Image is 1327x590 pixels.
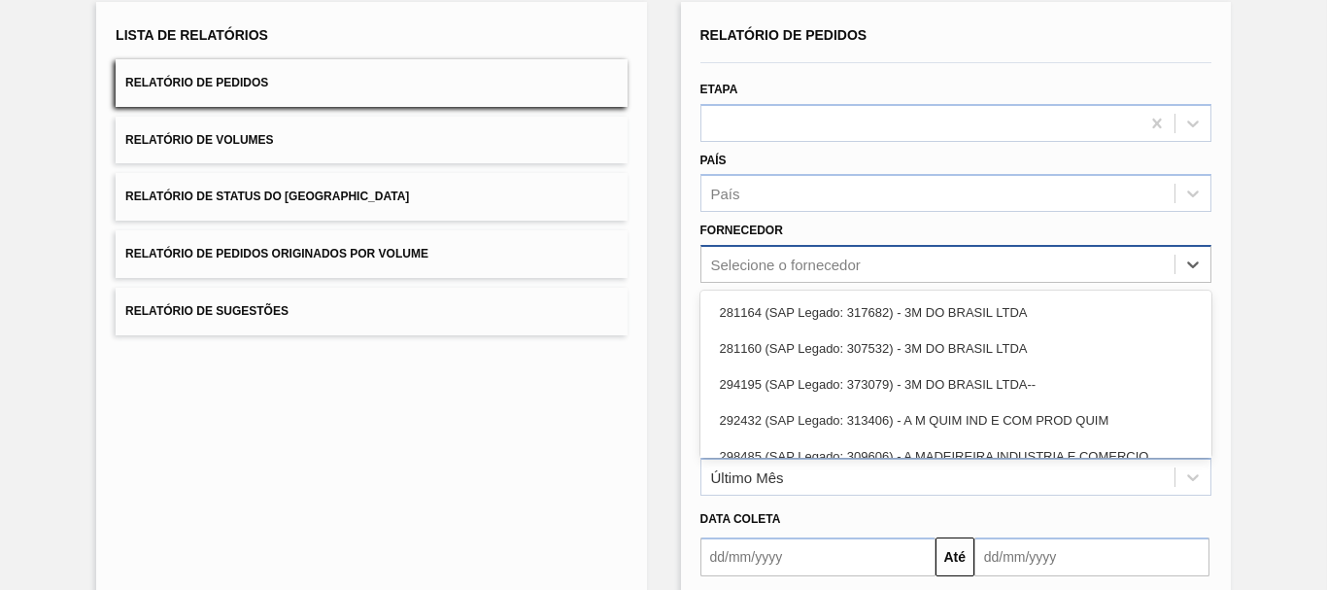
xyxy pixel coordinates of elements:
[125,133,273,147] span: Relatório de Volumes
[116,173,627,221] button: Relatório de Status do [GEOGRAPHIC_DATA]
[700,224,783,237] label: Fornecedor
[116,230,627,278] button: Relatório de Pedidos Originados por Volume
[125,76,268,89] span: Relatório de Pedidos
[711,469,784,485] div: Último Mês
[700,402,1211,438] div: 292432 (SAP Legado: 313406) - A M QUIM IND E COM PROD QUIM
[711,257,861,273] div: Selecione o fornecedor
[936,538,974,576] button: Até
[711,186,740,202] div: País
[700,295,1211,330] div: 281164 (SAP Legado: 317682) - 3M DO BRASIL LTDA
[700,538,936,576] input: dd/mm/yyyy
[700,512,781,526] span: Data coleta
[700,330,1211,366] div: 281160 (SAP Legado: 307532) - 3M DO BRASIL LTDA
[700,438,1211,474] div: 298485 (SAP Legado: 309606) - A MADEIREIRA INDUSTRIA E COMERCIO
[974,538,1209,576] input: dd/mm/yyyy
[125,304,289,318] span: Relatório de Sugestões
[700,366,1211,402] div: 294195 (SAP Legado: 373079) - 3M DO BRASIL LTDA--
[700,83,738,96] label: Etapa
[700,27,868,43] span: Relatório de Pedidos
[125,247,428,260] span: Relatório de Pedidos Originados por Volume
[116,288,627,335] button: Relatório de Sugestões
[700,154,727,167] label: País
[116,117,627,164] button: Relatório de Volumes
[116,59,627,107] button: Relatório de Pedidos
[116,27,268,43] span: Lista de Relatórios
[125,190,409,203] span: Relatório de Status do [GEOGRAPHIC_DATA]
